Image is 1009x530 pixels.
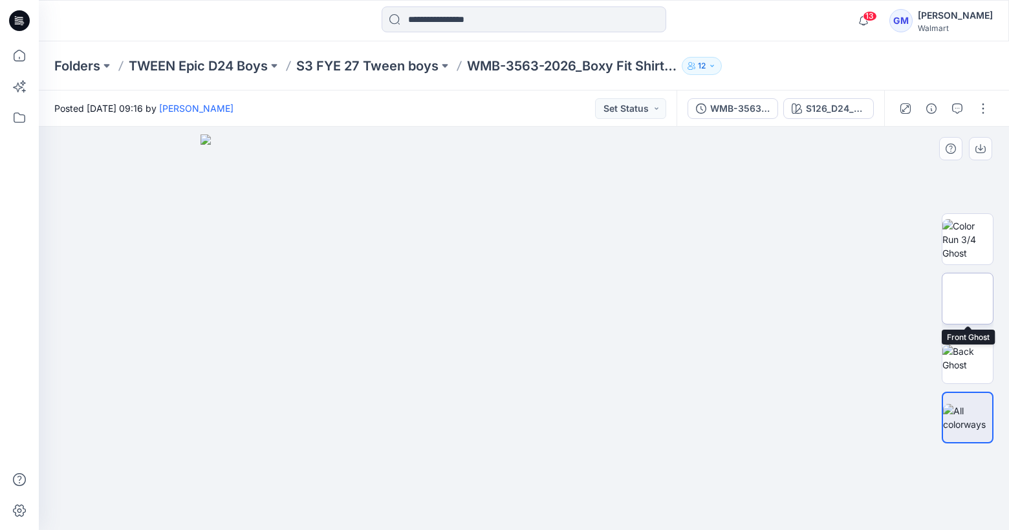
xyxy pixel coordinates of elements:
p: WMB-3563-2026_Boxy Fit Shirt_Opt1 [467,57,677,75]
button: WMB-3563-2026_Boxy Fit Shirt_Opt1_Full Colorway [688,98,778,119]
a: Folders [54,57,100,75]
div: WMB-3563-2026_Boxy Fit Shirt_Opt1_Full Colorway [710,101,770,116]
img: Back Ghost [942,344,993,372]
img: All colorways [943,404,992,431]
a: [PERSON_NAME] [159,103,233,114]
span: Posted [DATE] 09:16 by [54,101,233,115]
img: Color Run 3/4 Ghost [942,219,993,260]
div: [PERSON_NAME] [918,8,993,23]
img: eyJhbGciOiJIUzI1NiIsImtpZCI6IjAiLCJzbHQiOiJzZXMiLCJ0eXAiOiJKV1QifQ.eyJkYXRhIjp7InR5cGUiOiJzdG9yYW... [201,134,847,530]
button: S126_D24_WA_Flannel Plaid_ Smoky Rose_M25024B [783,98,874,119]
span: 13 [863,11,877,21]
a: TWEEN Epic D24 Boys [129,57,268,75]
div: S126_D24_WA_Flannel Plaid_ Smoky Rose_M25024B [806,101,865,116]
button: 12 [682,57,722,75]
a: S3 FYE 27 Tween boys [296,57,439,75]
div: GM [889,9,913,32]
div: Walmart [918,23,993,33]
button: Details [921,98,942,119]
p: 12 [698,59,706,73]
